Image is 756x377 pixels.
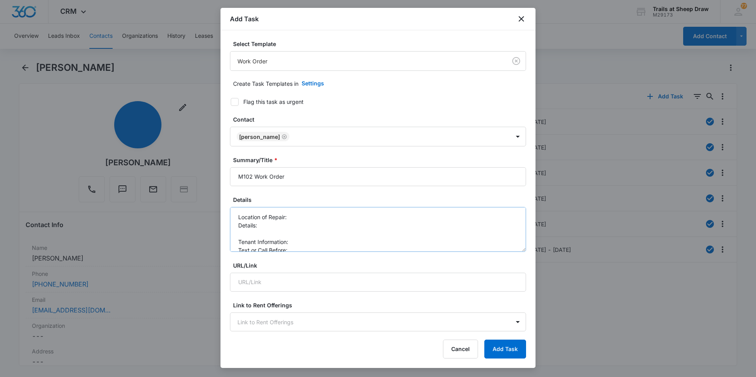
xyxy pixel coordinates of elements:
[230,273,526,292] input: URL/Link
[239,133,280,140] div: [PERSON_NAME]
[230,207,526,252] textarea: Location of Repair: Details: Tenant Information: Text or Call Before:
[233,196,529,204] label: Details
[233,301,529,309] label: Link to Rent Offerings
[510,55,523,67] button: Clear
[233,40,529,48] label: Select Template
[443,340,478,359] button: Cancel
[230,14,259,24] h1: Add Task
[243,98,304,106] div: Flag this task as urgent
[233,79,298,88] p: Create Task Templates in
[517,14,526,24] button: close
[280,134,287,139] div: Remove Andrew Paul Vallecillo
[294,74,332,93] button: Settings
[233,156,529,164] label: Summary/Title
[230,167,526,186] input: Summary/Title
[233,115,529,124] label: Contact
[484,340,526,359] button: Add Task
[233,261,529,270] label: URL/Link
